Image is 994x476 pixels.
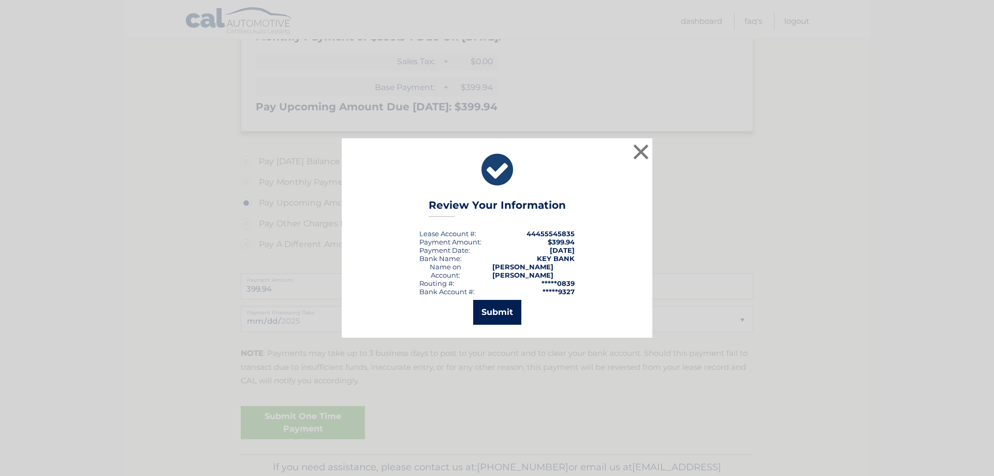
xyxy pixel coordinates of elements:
div: Bank Account #: [419,287,475,296]
div: : [419,246,470,254]
h3: Review Your Information [429,199,566,217]
strong: KEY BANK [537,254,575,263]
div: Payment Amount: [419,238,481,246]
div: Lease Account #: [419,229,476,238]
div: Bank Name: [419,254,462,263]
div: Name on Account: [419,263,472,279]
span: $399.94 [548,238,575,246]
button: Submit [473,300,521,325]
span: Payment Date [419,246,469,254]
span: [DATE] [550,246,575,254]
strong: [PERSON_NAME] [PERSON_NAME] [492,263,553,279]
button: × [631,141,651,162]
strong: 44455545835 [527,229,575,238]
div: Routing #: [419,279,455,287]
